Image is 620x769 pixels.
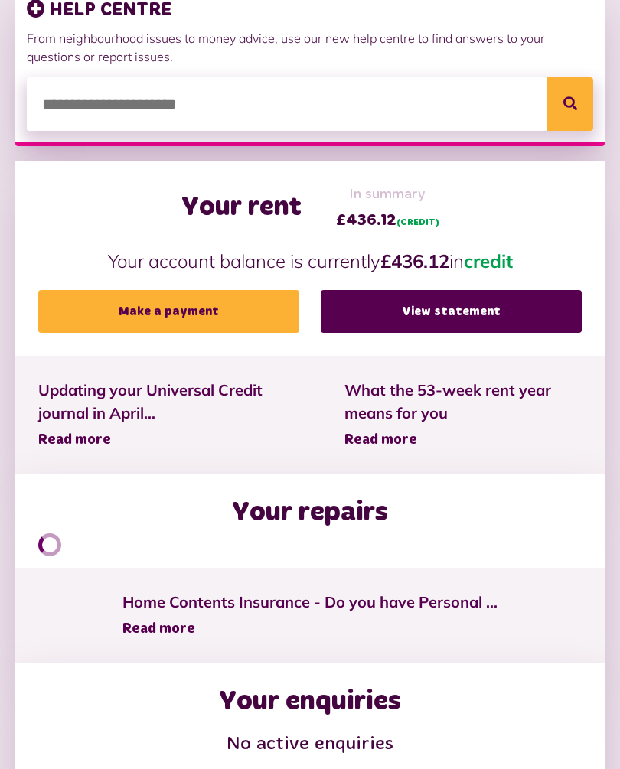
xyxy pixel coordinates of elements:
a: View statement [321,290,582,333]
a: Make a payment [38,290,299,333]
h2: Your enquiries [219,686,401,718]
span: (CREDIT) [396,218,439,227]
a: What the 53-week rent year means for you Read more [344,379,582,451]
span: In summary [336,184,439,205]
h3: No active enquiries [38,734,582,756]
p: Your account balance is currently in [38,247,582,275]
span: £436.12 [336,209,439,232]
strong: £436.12 [380,249,449,272]
a: Updating your Universal Credit journal in April... Read more [38,379,299,451]
h2: Your rent [181,191,302,224]
span: Read more [122,622,195,636]
span: credit [464,249,513,272]
a: Home Contents Insurance - Do you have Personal ... Read more [122,591,498,640]
span: What the 53-week rent year means for you [344,379,582,425]
span: Read more [38,433,111,447]
span: Updating your Universal Credit journal in April... [38,379,299,425]
span: Read more [344,433,417,447]
span: Home Contents Insurance - Do you have Personal ... [122,591,498,614]
h2: Your repairs [232,497,388,530]
p: From neighbourhood issues to money advice, use our new help centre to find answers to your questi... [27,29,593,66]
